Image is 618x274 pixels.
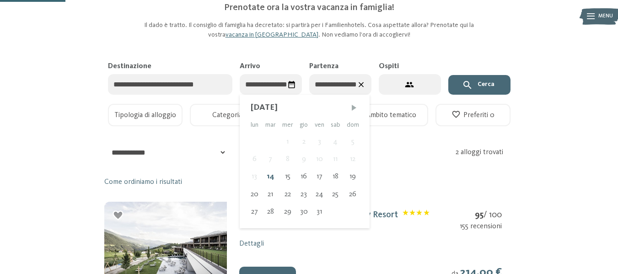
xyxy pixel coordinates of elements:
[262,150,279,168] div: Tue Oct 07 2025
[344,168,362,185] div: Sun Oct 19 2025
[224,3,394,12] span: Prenotate ora la vostra vacanza in famiglia!
[239,240,264,247] a: Dettagli
[312,150,328,168] div: Fri Oct 10 2025
[296,168,312,185] div: Thu Oct 16 2025
[262,168,279,185] div: Tue Oct 14 2025
[315,122,324,128] abbr: venerdì
[296,186,312,203] div: Thu Oct 23 2025
[247,168,262,185] div: Mon Oct 13 2025
[296,133,312,150] div: Thu Oct 02 2025
[347,122,359,128] abbr: domenica
[247,150,262,168] div: Mon Oct 06 2025
[379,74,441,95] button: 3 ospiti – 1 camera
[344,133,362,150] div: Sun Oct 05 2025
[251,122,258,128] abbr: lunedì
[247,186,262,203] div: Mon Oct 20 2025
[279,203,296,220] div: Wed Oct 29 2025
[328,186,344,203] div: Sat Oct 25 2025
[279,150,296,168] div: Wed Oct 08 2025
[403,210,430,221] span: Classificazione: 4 stelle
[328,150,344,168] div: Sat Oct 11 2025
[475,210,484,220] strong: 95
[296,150,312,168] div: Thu Oct 09 2025
[344,150,362,168] div: Sun Oct 12 2025
[262,203,279,220] div: Tue Oct 28 2025
[112,209,125,222] div: Aggiungi ai preferiti
[328,168,344,185] div: Sat Oct 18 2025
[448,75,511,95] button: Cerca
[349,103,359,112] span: Mese successivo
[296,203,312,220] div: Thu Oct 30 2025
[405,80,414,90] svg: 3 ospiti – 1 camera
[279,133,296,150] div: Wed Oct 01 2025
[247,203,262,220] div: Mon Oct 27 2025
[251,102,359,114] div: [DATE]
[226,32,318,38] a: vacanza in [GEOGRAPHIC_DATA]
[240,63,260,70] span: Arrivo
[435,104,510,126] button: Preferiti 0
[354,104,428,126] button: Ambito tematico
[328,133,344,150] div: Sat Oct 04 2025
[190,104,264,126] button: Categoria
[309,63,339,70] span: Partenza
[354,77,369,92] div: Azzera le date
[312,133,328,150] div: Fri Oct 03 2025
[265,122,276,128] abbr: martedì
[279,168,296,185] div: Wed Oct 15 2025
[344,186,362,203] div: Sun Oct 26 2025
[108,63,151,70] span: Destinazione
[331,122,340,128] abbr: sabato
[135,21,483,39] p: Il dado è tratto. Il consiglio di famiglia ha decretato: si partirà per i Familienhotels. Cosa as...
[282,122,293,128] abbr: mercoledì
[284,77,299,92] div: Seleziona data
[262,186,279,203] div: Tue Oct 21 2025
[312,186,328,203] div: Fri Oct 24 2025
[456,147,513,157] div: 2 alloggi trovati
[312,203,328,220] div: Fri Oct 31 2025
[300,122,308,128] abbr: giovedì
[312,168,328,185] div: Fri Oct 17 2025
[104,177,182,187] a: Come ordiniamo i risultati
[460,221,502,231] div: 155 recensioni
[379,63,399,70] span: Ospiti
[108,104,183,126] button: Tipologia di alloggio
[279,186,296,203] div: Wed Oct 22 2025
[460,209,502,221] div: / 100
